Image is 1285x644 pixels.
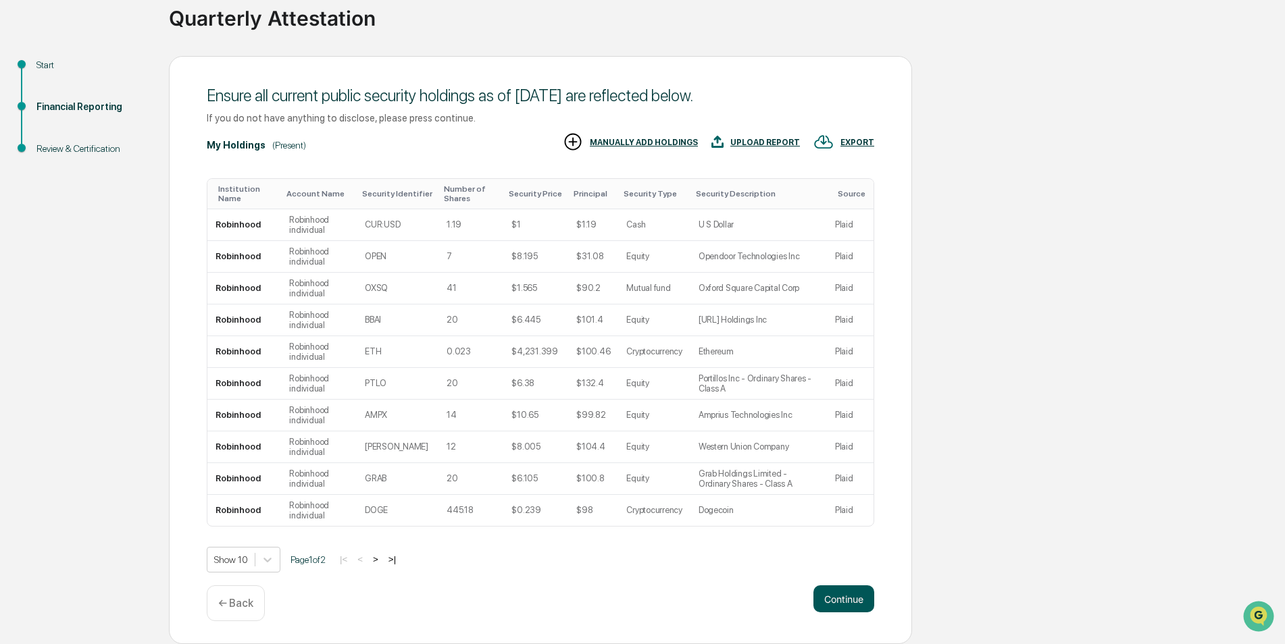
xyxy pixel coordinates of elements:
td: AMPX [357,400,438,431]
td: PTLO [357,368,438,400]
img: EXPORT [813,132,834,152]
td: $100.8 [568,463,618,495]
td: $1.565 [503,273,568,304]
div: Ensure all current public security holdings as of [DATE] are reflected below. [207,86,874,105]
td: Opendoor Technologies Inc [690,241,827,273]
a: 🖐️Preclearance [8,165,93,189]
div: Toggle SortBy [838,189,868,198]
iframe: Open customer support [1242,599,1278,636]
td: Robinhood [207,241,281,273]
td: Robinhood individual [281,431,357,463]
td: $10.65 [503,400,568,431]
td: $104.4 [568,431,618,463]
td: Plaid [827,463,874,495]
a: Powered byPylon [95,228,163,239]
div: Toggle SortBy [574,189,613,198]
td: Cryptocurrency [618,495,690,526]
td: Robinhood individual [281,209,357,241]
td: Mutual fund [618,273,690,304]
td: Robinhood [207,368,281,400]
div: If you do not have anything to disclose, please press continue. [207,112,874,124]
div: Toggle SortBy [362,189,433,198]
td: 41 [438,273,503,304]
td: $1.19 [568,209,618,241]
a: 🗄️Attestations [93,165,173,189]
button: > [369,554,382,565]
td: Cash [618,209,690,241]
td: 20 [438,304,503,336]
button: Continue [813,585,874,612]
td: Grab Holdings Limited - Ordinary Shares - Class A [690,463,827,495]
td: $0.239 [503,495,568,526]
div: We're available if you need us! [46,117,171,128]
span: Pylon [134,229,163,239]
div: (Present) [272,140,306,151]
td: Robinhood [207,495,281,526]
td: U S Dollar [690,209,827,241]
span: Preclearance [27,170,87,184]
td: Oxford Square Capital Corp [690,273,827,304]
button: < [353,554,367,565]
td: Plaid [827,495,874,526]
td: 1.19 [438,209,503,241]
td: 12 [438,431,503,463]
td: $6.105 [503,463,568,495]
td: Robinhood individual [281,400,357,431]
td: Plaid [827,431,874,463]
div: MANUALLY ADD HOLDINGS [590,138,698,147]
td: $90.2 [568,273,618,304]
td: Robinhood individual [281,273,357,304]
button: Start new chat [230,107,246,124]
td: OXSQ [357,273,438,304]
button: |< [336,554,351,565]
td: ETH [357,336,438,368]
div: Review & Certification [36,142,147,156]
td: Plaid [827,304,874,336]
div: Toggle SortBy [286,189,351,198]
img: UPLOAD REPORT [711,132,724,152]
td: BBAI [357,304,438,336]
span: Data Lookup [27,196,85,209]
td: Robinhood [207,273,281,304]
td: $31.08 [568,241,618,273]
div: Toggle SortBy [696,189,822,198]
div: EXPORT [840,138,874,147]
div: UPLOAD REPORT [730,138,800,147]
td: DOGE [357,495,438,526]
div: Toggle SortBy [218,184,276,203]
td: Plaid [827,400,874,431]
td: Plaid [827,209,874,241]
td: Robinhood [207,463,281,495]
td: 7 [438,241,503,273]
td: Robinhood [207,400,281,431]
td: Plaid [827,368,874,400]
td: Amprius Technologies Inc [690,400,827,431]
td: Equity [618,431,690,463]
td: Robinhood [207,209,281,241]
td: Equity [618,368,690,400]
td: CUR:USD [357,209,438,241]
div: Financial Reporting [36,100,147,114]
td: 20 [438,463,503,495]
td: Robinhood [207,336,281,368]
a: 🔎Data Lookup [8,190,91,215]
td: 20 [438,368,503,400]
p: ← Back [218,597,253,610]
td: Robinhood individual [281,304,357,336]
td: $8.005 [503,431,568,463]
td: $98 [568,495,618,526]
td: $101.4 [568,304,618,336]
td: $100.46 [568,336,618,368]
td: Western Union Company [690,431,827,463]
td: Ethereum [690,336,827,368]
img: MANUALLY ADD HOLDINGS [563,132,583,152]
td: OPEN [357,241,438,273]
td: $1 [503,209,568,241]
td: Robinhood [207,304,281,336]
td: Plaid [827,273,874,304]
td: $4,231.399 [503,336,568,368]
div: 🔎 [14,197,24,208]
td: Equity [618,463,690,495]
td: Robinhood individual [281,241,357,273]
